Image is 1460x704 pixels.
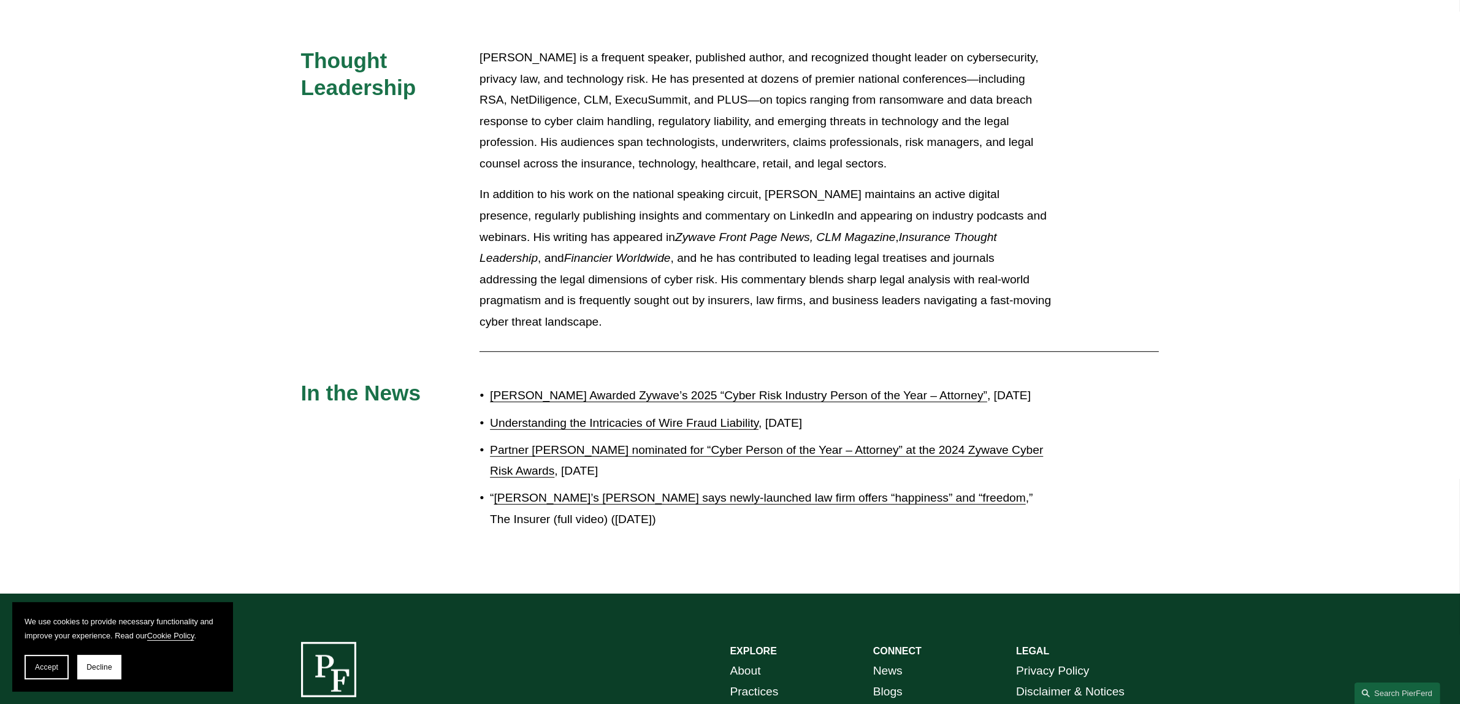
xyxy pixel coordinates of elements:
a: Search this site [1355,683,1440,704]
strong: CONNECT [873,646,922,656]
a: Blogs [873,681,903,703]
p: We use cookies to provide necessary functionality and improve your experience. Read our . [25,614,221,643]
strong: LEGAL [1016,646,1049,656]
p: , [DATE] [490,440,1052,482]
section: Cookie banner [12,602,233,692]
button: Accept [25,655,69,679]
p: “ ,” The Insurer (full video) ([DATE]) [490,488,1052,530]
a: About [730,660,761,682]
a: Cookie Policy [147,631,194,640]
a: Disclaimer & Notices [1016,681,1125,703]
em: Financier Worldwide [564,251,671,264]
p: , [DATE] [490,385,1052,407]
button: Decline [77,655,121,679]
a: Practices [730,681,779,703]
p: In addition to his work on the national speaking circuit, [PERSON_NAME] maintains an active digit... [480,184,1052,332]
a: Partner [PERSON_NAME] nominated for “Cyber Person of the Year – Attorney” at the 2024 Zywave Cybe... [490,443,1043,478]
p: , [DATE] [490,413,1052,434]
a: [PERSON_NAME] Awarded Zywave’s 2025 “Cyber Risk Industry Person of the Year – Attorney” [490,389,987,402]
a: News [873,660,903,682]
em: CLM Magazine [816,231,895,243]
a: Understanding the Intricacies of Wire Fraud Liability [490,416,759,429]
a: [PERSON_NAME]’s [PERSON_NAME] says newly-launched law firm offers “happiness” and “freedom [494,491,1026,504]
span: Accept [35,663,58,671]
span: Decline [86,663,112,671]
em: Zywave Front Page News, [675,231,813,243]
span: In the News [301,381,421,405]
span: Thought Leadership [301,48,416,99]
strong: EXPLORE [730,646,777,656]
p: [PERSON_NAME] is a frequent speaker, published author, and recognized thought leader on cybersecu... [480,47,1052,174]
a: Privacy Policy [1016,660,1089,682]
